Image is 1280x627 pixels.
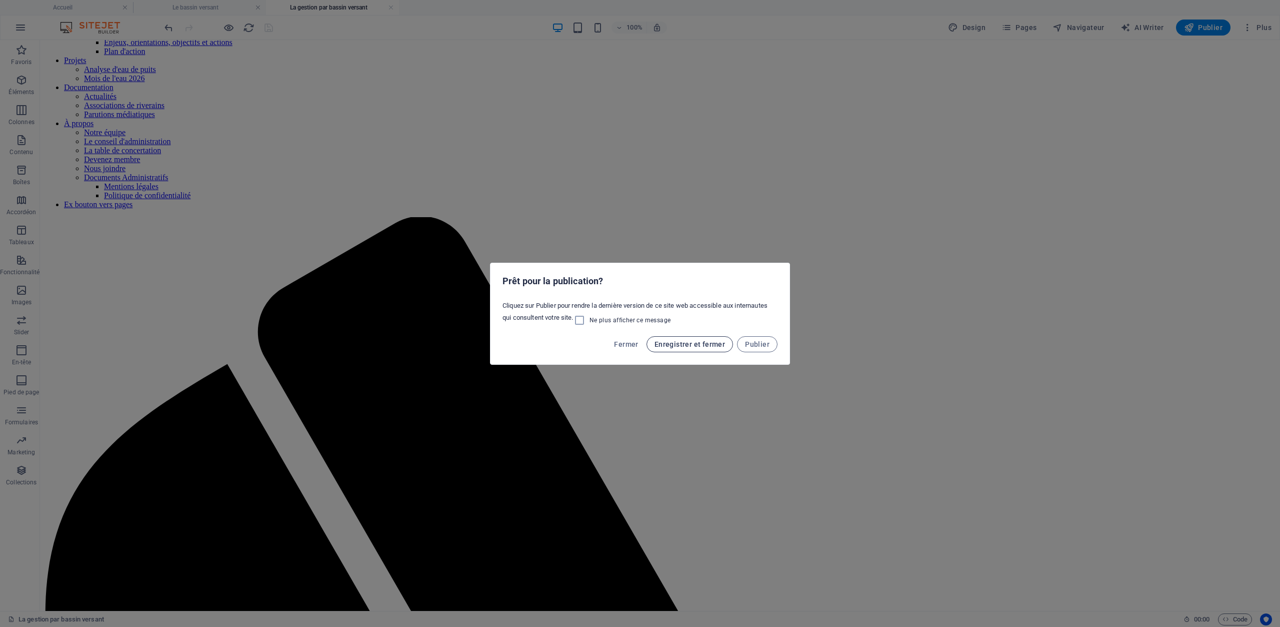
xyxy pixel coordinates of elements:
button: Enregistrer et fermer [646,336,733,352]
button: Fermer [610,336,642,352]
span: Ne plus afficher ce message [589,316,671,324]
span: Enregistrer et fermer [654,340,725,348]
h2: Prêt pour la publication? [502,275,777,287]
div: Cliquez sur Publier pour rendre la dernière version de ce site web accessible aux internautes qui... [490,297,789,330]
button: Publier [737,336,777,352]
span: Publier [745,340,769,348]
span: Fermer [614,340,638,348]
